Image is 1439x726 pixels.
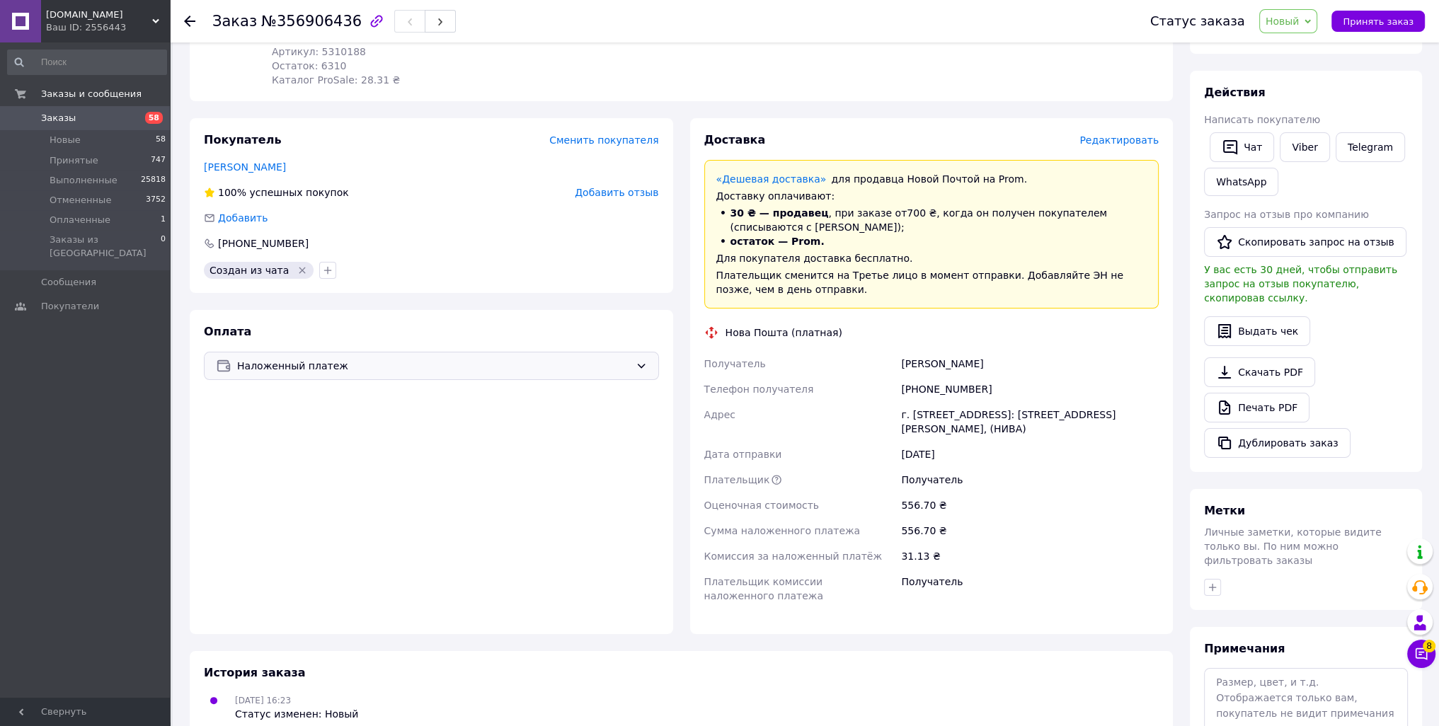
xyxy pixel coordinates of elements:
[549,134,658,146] span: Сменить покупателя
[704,409,735,420] span: Адрес
[50,194,111,207] span: Отмененные
[204,325,251,338] span: Оплата
[141,174,166,187] span: 25818
[1204,526,1382,566] span: Личные заметки, которые видите только вы. По ним можно фильтровать заказы
[1204,393,1309,422] a: Печать PDF
[898,351,1162,376] div: [PERSON_NAME]
[272,74,400,86] span: Каталог ProSale: 28.31 ₴
[716,268,1147,296] div: Плательщик сменится на Третье лицо в момент отправки. Добавляйте ЭН не позже, чем в день отправки.
[156,134,166,146] span: 58
[261,13,362,30] span: №356906436
[1423,640,1435,652] span: 8
[161,234,166,259] span: 0
[272,46,366,57] span: Артикул: 5310188
[1204,227,1406,257] button: Скопировать запрос на отзыв
[1266,16,1300,27] span: Новый
[898,492,1162,518] div: 556.70 ₴
[50,134,81,146] span: Новые
[1210,132,1274,162] button: Чат
[704,449,782,460] span: Дата отправки
[704,474,770,485] span: Плательщик
[1204,357,1315,387] a: Скачать PDF
[1336,132,1405,162] a: Telegram
[41,300,99,313] span: Покупатели
[716,206,1147,234] li: , при заказе от 700 ₴ , когда он получен покупателем (списываются с [PERSON_NAME]);
[50,174,117,187] span: Выполненные
[722,325,846,340] div: Нова Пошта (платная)
[704,358,766,369] span: Получатель
[716,172,1147,186] div: для продавца Новой Почтой на Prom.
[50,214,110,226] span: Оплаченные
[235,707,358,721] div: Статус изменен: Новый
[704,384,814,395] span: Телефон получателя
[50,154,98,167] span: Принятые
[1280,132,1329,162] a: Viber
[1331,11,1425,32] button: Принять заказ
[161,214,166,226] span: 1
[1343,16,1414,27] span: Принять заказ
[218,187,246,198] span: 100%
[204,666,306,679] span: История заказа
[1204,504,1245,517] span: Метки
[730,207,829,219] span: 30 ₴ — продавец
[217,236,310,250] div: [PHONE_NUMBER]
[1204,642,1285,655] span: Примечания
[1204,114,1320,125] span: Написать покупателю
[151,154,166,167] span: 747
[898,402,1162,442] div: г. [STREET_ADDRESS]: [STREET_ADDRESS][PERSON_NAME], (НИВА)
[272,60,346,71] span: Остаток: 6310
[41,112,76,125] span: Заказы
[1204,428,1351,458] button: Дублировать заказ
[204,133,281,146] span: Покупатель
[716,173,827,185] a: «Дешевая доставка»
[704,525,861,536] span: Сумма наложенного платежа
[204,161,286,173] a: [PERSON_NAME]
[1150,14,1245,28] div: Статус заказа
[218,212,268,224] span: Добавить
[41,276,96,289] span: Сообщения
[898,518,1162,543] div: 556.70 ₴
[704,576,823,601] span: Плательщик комиссии наложенного платежа
[50,234,161,259] span: Заказы из [GEOGRAPHIC_DATA]
[1204,316,1310,346] button: Выдать чек
[1204,264,1397,304] span: У вас есть 30 дней, чтобы отправить запрос на отзыв покупателю, скопировав ссылку.
[46,21,170,34] div: Ваш ID: 2556443
[898,543,1162,569] div: 31.13 ₴
[235,696,291,705] span: [DATE] 16:23
[272,32,304,43] span: 0,95 ₴
[575,187,658,198] span: Добавить отзыв
[898,442,1162,467] div: [DATE]
[704,551,882,562] span: Комиссия за наложенный платёж
[184,14,195,28] div: Вернуться назад
[898,376,1162,402] div: [PHONE_NUMBER]
[898,467,1162,492] div: Получатель
[297,265,308,276] svg: Удалить метку
[146,194,166,207] span: 3752
[212,13,257,30] span: Заказ
[309,33,324,43] span: 1 ₴
[1204,168,1278,196] a: WhatsApp
[730,236,825,247] span: остаток — Prom.
[716,189,1147,203] div: Доставку оплачивают:
[1204,209,1369,220] span: Запрос на отзыв про компанию
[145,112,163,124] span: 58
[716,251,1147,265] div: Для покупателя доставка бесплатно.
[7,50,167,75] input: Поиск
[898,569,1162,609] div: Получатель
[41,88,142,100] span: Заказы и сообщения
[204,185,349,200] div: успешных покупок
[704,133,766,146] span: Доставка
[1407,640,1435,668] button: Чат с покупателем8
[1079,134,1159,146] span: Редактировать
[1204,86,1266,99] span: Действия
[210,265,289,276] span: Создан из чата
[704,500,820,511] span: Оценочная стоимость
[237,358,630,374] span: Наложенный платеж
[46,8,152,21] span: Biks.com.ua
